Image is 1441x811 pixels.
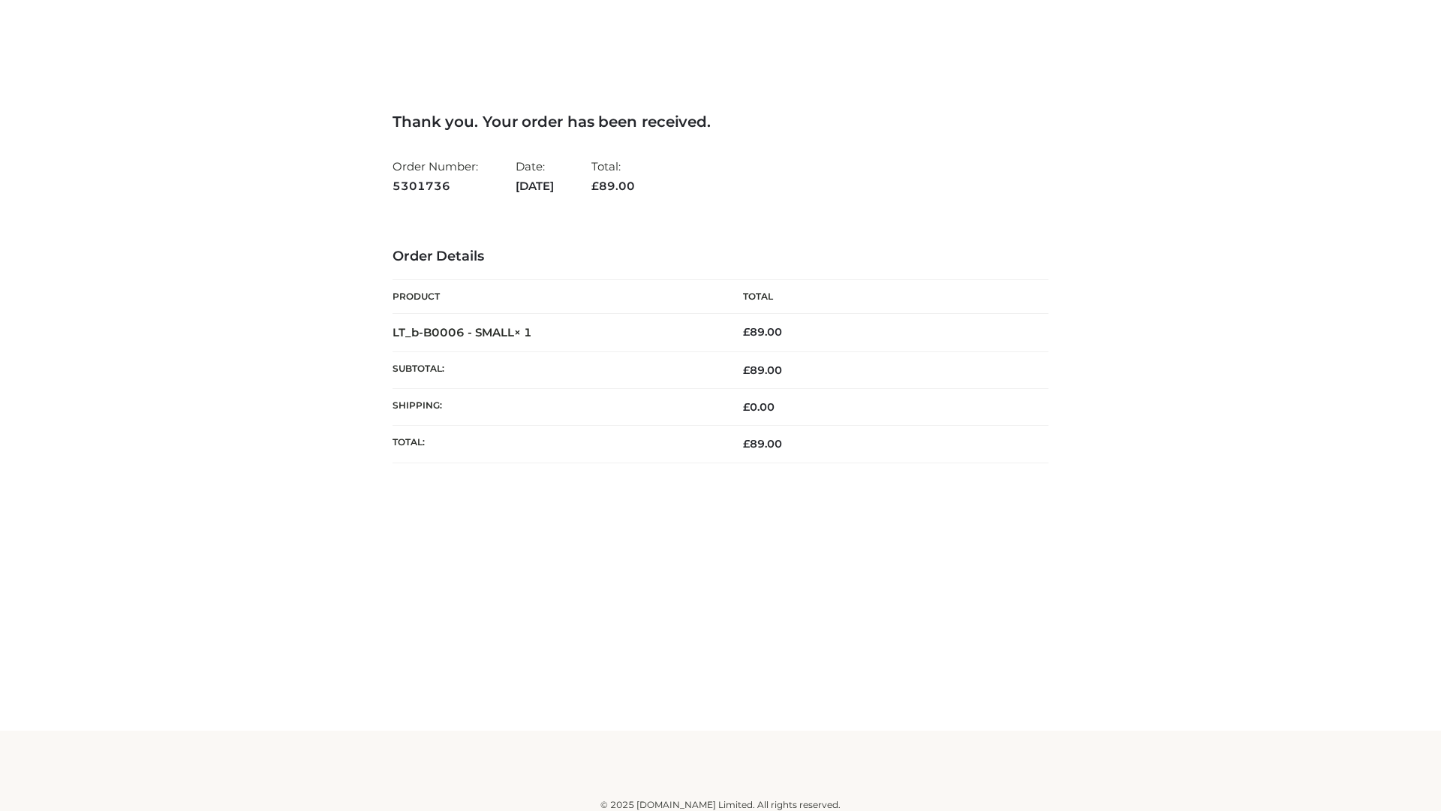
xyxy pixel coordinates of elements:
[720,280,1048,314] th: Total
[393,426,720,463] th: Total:
[393,153,478,199] li: Order Number:
[743,437,750,451] span: £
[743,400,775,414] bdi: 0.00
[591,153,635,199] li: Total:
[393,325,532,339] strong: LT_b-B0006 - SMALL
[393,113,1048,131] h3: Thank you. Your order has been received.
[591,179,599,193] span: £
[743,437,782,451] span: 89.00
[393,280,720,314] th: Product
[743,363,750,377] span: £
[591,179,635,193] span: 89.00
[393,249,1048,265] h3: Order Details
[514,325,532,339] strong: × 1
[743,363,782,377] span: 89.00
[516,176,554,196] strong: [DATE]
[743,325,750,339] span: £
[516,153,554,199] li: Date:
[393,351,720,388] th: Subtotal:
[743,325,782,339] bdi: 89.00
[743,400,750,414] span: £
[393,389,720,426] th: Shipping:
[393,176,478,196] strong: 5301736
